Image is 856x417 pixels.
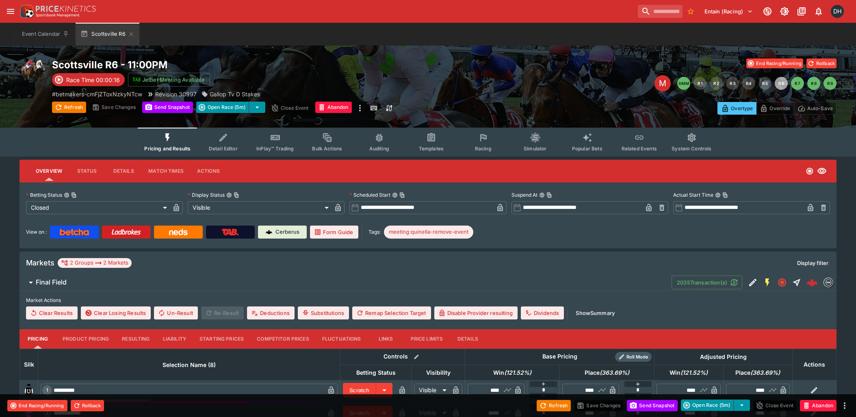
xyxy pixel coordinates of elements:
[29,161,69,181] button: Overview
[26,294,830,306] label: Market Actions
[154,360,225,370] span: Selection Name (8)
[742,77,755,90] button: R4
[155,90,197,98] p: Revision 30997
[188,201,332,214] div: Visible
[61,258,128,268] div: 2 Groups 2 Markets
[138,128,718,156] div: Event type filters
[806,277,818,288] div: 150575e0-5849-4538-b4de-1a655cde82da
[26,201,170,214] div: Closed
[22,384,35,397] img: runner 1
[511,191,537,198] p: Suspend At
[26,191,62,198] p: Betting Status
[524,146,546,152] span: Simulator
[792,256,833,269] button: Display filter
[750,368,780,378] em: ( 363.69 %)
[717,102,836,115] div: Start From
[681,400,750,411] div: split button
[156,329,193,349] button: Liability
[169,229,187,235] img: Neds
[756,102,794,115] button: Override
[310,226,358,239] a: Form Guide
[71,192,77,198] button: Copy To Clipboard
[693,77,706,90] button: R1
[777,278,787,287] svg: Closed
[234,192,239,198] button: Copy To Clipboard
[823,278,833,287] div: betmakers
[484,368,540,378] span: Win(121.52%)
[355,102,365,115] button: more
[26,226,47,239] label: View on :
[60,229,89,235] img: Betcha
[600,368,629,378] em: ( 363.69 %)
[247,306,295,319] button: Deductions
[66,76,120,84] p: Race Time 00:00:16
[804,274,820,291] a: 150575e0-5849-4538-b4de-1a655cde82da
[726,368,789,378] span: Place(363.69%)
[758,77,771,90] button: R5
[384,226,473,239] div: Betting Target: cerberus
[349,191,390,198] p: Scheduled Start
[368,329,404,349] button: Links
[201,306,244,319] span: Re-Result
[622,146,657,152] span: Related Events
[672,276,742,289] button: 2035Transaction(s)
[672,146,711,152] span: System Controls
[26,258,54,267] h5: Markets
[392,192,398,198] button: Scheduled StartCopy To Clipboard
[681,400,734,411] button: Open Race (5m)
[734,400,750,411] button: select merge strategy
[256,146,294,152] span: InPlay™ Trading
[414,384,449,397] div: Visible
[266,229,272,235] img: Cerberus
[806,59,836,68] button: Rollback
[673,191,713,198] p: Actual Start Time
[572,146,602,152] span: Popular Bets
[777,4,792,19] button: Toggle light/dark mode
[417,368,459,378] span: Visibility
[434,306,518,319] button: Disable Provider resulting
[105,161,142,181] button: Details
[340,349,465,365] th: Controls
[154,306,197,319] button: Un-Result
[824,278,833,287] img: betmakers
[111,229,141,235] img: Ladbrokes
[36,278,67,287] h6: Final Field
[800,401,836,409] span: Mark an event as closed and abandoned.
[661,368,717,378] span: Win(121.52%)
[775,77,788,90] button: R6
[684,5,697,18] button: No Bookmarks
[369,146,389,152] span: Auditing
[760,275,775,290] button: SGM Enabled
[18,3,34,20] img: PriceKinetics Logo
[504,368,531,378] em: ( 121.52 %)
[419,146,444,152] span: Templates
[449,329,486,349] button: Details
[791,77,804,90] button: R7
[677,77,836,90] nav: pagination navigation
[807,77,820,90] button: R8
[789,275,804,290] button: Straight
[20,274,672,291] button: Final Field
[17,23,74,46] button: Event Calendar
[3,4,18,19] button: open drawer
[193,329,250,349] button: Starting Prices
[275,228,299,236] p: Cerberus
[680,368,708,378] em: ( 121.52 %)
[794,4,809,19] button: Documentation
[823,77,836,90] button: R9
[806,167,814,175] svg: Closed
[831,5,844,18] div: David Howard
[226,192,232,198] button: Display StatusCopy To Clipboard
[132,76,141,84] img: jetbet-logo.svg
[52,90,142,98] p: Copy To Clipboard
[806,277,818,288] img: logo-cerberus--red.svg
[196,102,249,113] button: Open Race (5m)
[623,354,652,361] span: Roll Mode
[807,104,833,113] p: Auto-Save
[384,228,473,236] span: meeting:quinella-remove-event
[315,103,352,111] span: Mark an event as closed and abandoned.
[250,329,316,349] button: Competitor Prices
[615,352,652,362] div: Show/hide Price Roll mode configuration.
[249,102,265,113] button: select merge strategy
[315,102,352,113] button: Abandon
